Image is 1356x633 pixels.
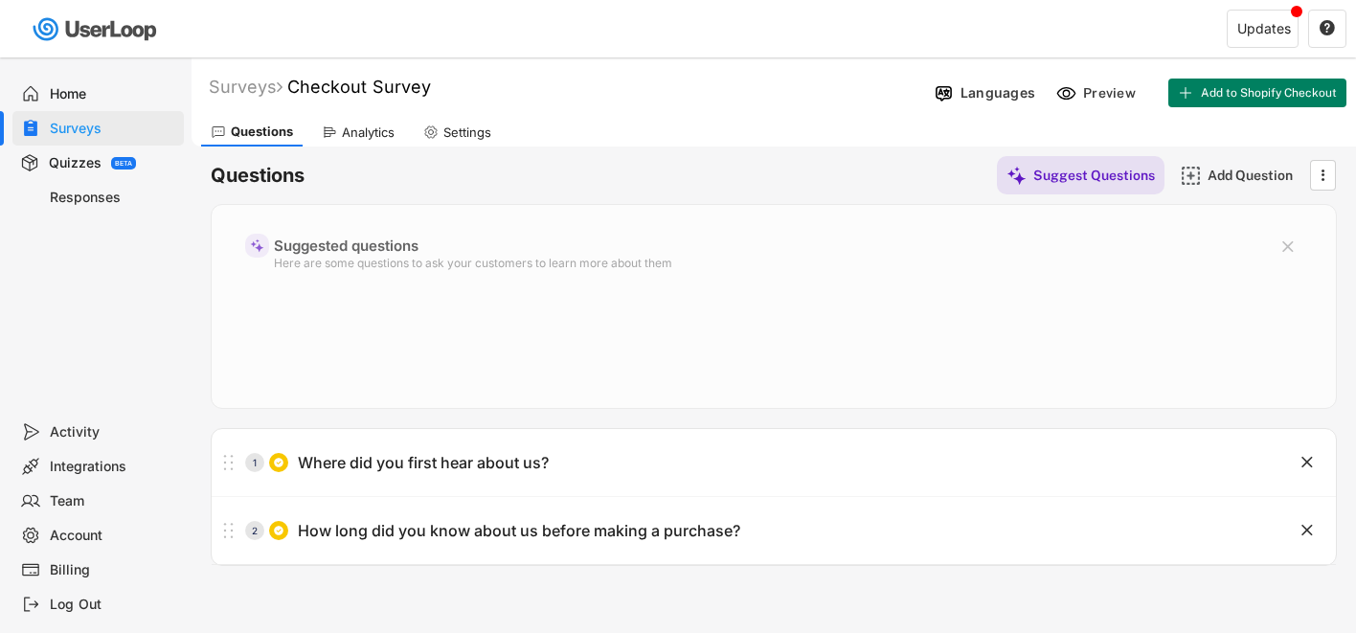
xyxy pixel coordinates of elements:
div: How long did you know about us before making a purchase? [298,521,740,541]
img: AddMajor.svg [1181,166,1201,186]
button: Add to Shopify Checkout [1168,79,1346,107]
div: Languages [960,84,1035,102]
button:  [1319,20,1336,37]
div: Suggested questions [274,238,1264,253]
div: Billing [50,561,176,579]
text:  [1320,19,1335,36]
button:  [1313,161,1332,190]
div: Add Question [1208,167,1303,184]
img: CircleTickMinorWhite.svg [273,525,284,536]
div: Here are some questions to ask your customers to learn more about them [274,258,1264,269]
img: userloop-logo-01.svg [29,10,164,49]
img: Language%20Icon.svg [934,83,954,103]
text:  [1282,237,1294,257]
img: CircleTickMinorWhite.svg [273,457,284,468]
div: Suggest Questions [1033,167,1155,184]
div: Quizzes [49,154,102,172]
div: Preview [1083,84,1141,102]
text:  [1301,452,1313,472]
div: Log Out [50,596,176,614]
div: Surveys [209,76,282,98]
text:  [1322,165,1325,185]
div: Account [50,527,176,545]
div: Surveys [50,120,176,138]
div: Updates [1237,22,1291,35]
div: Responses [50,189,176,207]
div: Home [50,85,176,103]
div: Where did you first hear about us? [298,453,549,473]
div: Activity [50,423,176,441]
div: 2 [245,526,264,535]
font: Checkout Survey [287,77,431,97]
div: Questions [231,124,293,140]
img: MagicMajor%20%28Purple%29.svg [250,238,264,253]
button:  [1298,453,1317,472]
img: MagicMajor%20%28Purple%29.svg [1006,166,1027,186]
button:  [1278,237,1298,257]
div: Settings [443,124,491,141]
div: 1 [245,458,264,467]
div: Integrations [50,458,176,476]
text:  [1301,520,1313,540]
div: BETA [115,160,132,167]
button:  [1298,521,1317,540]
h6: Questions [211,163,305,189]
span: Add to Shopify Checkout [1201,87,1337,99]
div: Team [50,492,176,510]
div: Analytics [342,124,395,141]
